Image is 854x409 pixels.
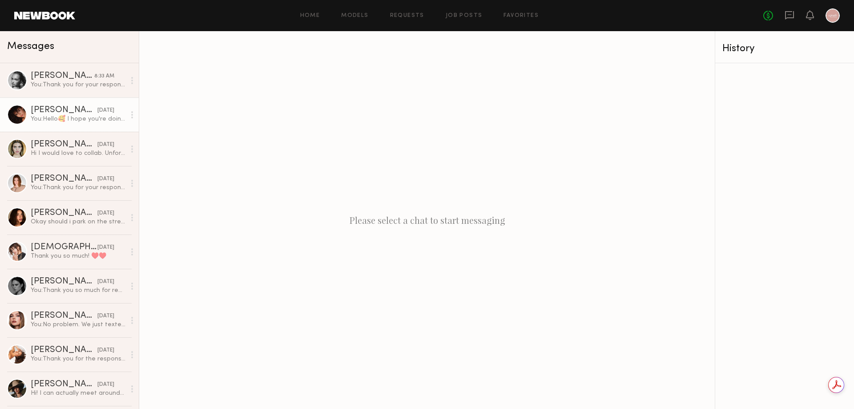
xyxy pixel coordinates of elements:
a: Models [341,13,368,19]
div: [PERSON_NAME] [31,346,97,355]
div: [PERSON_NAME] [31,140,97,149]
div: [DATE] [97,312,114,320]
div: [DATE] [97,278,114,286]
div: [PERSON_NAME] [31,106,97,115]
div: [DATE] [97,346,114,355]
div: Hi I would love to collab. Unfortunately I’ll be out of town until November, if you’re still look... [31,149,125,158]
div: You: No problem. We just texted you [31,320,125,329]
div: [DATE] [97,175,114,183]
div: You: Thank you for your response! 😍 We’re located in [GEOGRAPHIC_DATA], and our photoshoots are f... [31,183,125,192]
div: You: Thank you for your response! 😍 We’re located in [GEOGRAPHIC_DATA], and our photoshoots are f... [31,81,125,89]
div: You: Thank you so much for reaching out! For now, we’re moving forward with a slightly different ... [31,286,125,295]
a: Job Posts [446,13,483,19]
div: History [722,44,847,54]
div: Okay should i park on the street? [31,218,125,226]
div: Thank you so much! ♥️♥️ [31,252,125,260]
a: Home [300,13,320,19]
a: Favorites [504,13,539,19]
div: [PERSON_NAME] [31,72,94,81]
div: [DATE] [97,381,114,389]
div: [PERSON_NAME] [31,312,97,320]
div: [DATE] [97,243,114,252]
div: 8:33 AM [94,72,114,81]
div: You: Hello🥰 I hope you're doing well! I’m reaching out from A.Peach, a women’s wholesale clothing... [31,115,125,123]
div: [PERSON_NAME] [31,174,97,183]
div: [DATE] [97,141,114,149]
div: Hi! I can actually meet around 10:30 if that works better otherwise we can keep 12 pm [31,389,125,397]
a: Requests [390,13,424,19]
span: Messages [7,41,54,52]
div: [PERSON_NAME] [31,380,97,389]
div: [PERSON_NAME] [31,209,97,218]
div: [DATE] [97,209,114,218]
div: Please select a chat to start messaging [139,31,715,409]
div: You: Thank you for the response!😍 Our photoshoots are for e-commerce and include both photos and ... [31,355,125,363]
div: [DATE] [97,106,114,115]
div: [PERSON_NAME] [31,277,97,286]
div: [DEMOGRAPHIC_DATA][PERSON_NAME] [31,243,97,252]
